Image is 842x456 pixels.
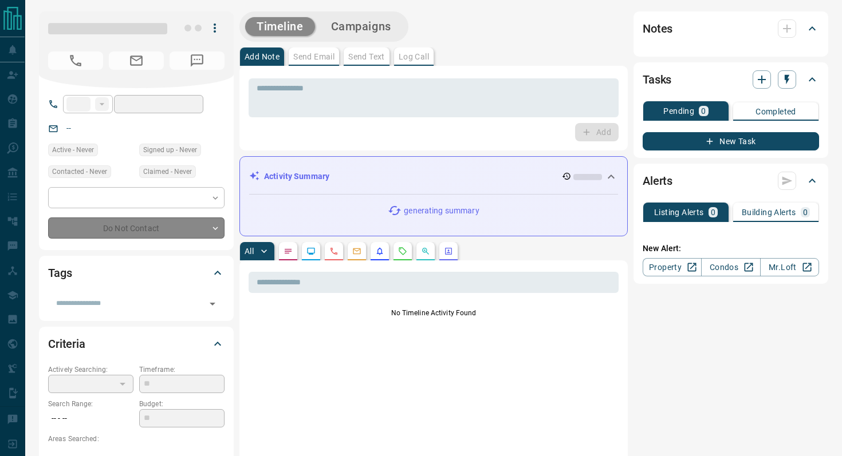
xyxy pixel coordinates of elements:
p: All [245,247,254,255]
div: Notes [643,15,819,42]
a: Property [643,258,702,276]
a: Condos [701,258,760,276]
h2: Notes [643,19,672,38]
svg: Emails [352,247,361,256]
div: Activity Summary [249,166,618,187]
svg: Agent Actions [444,247,453,256]
button: Campaigns [320,17,403,36]
svg: Listing Alerts [375,247,384,256]
p: generating summary [404,205,479,217]
div: Criteria [48,330,225,358]
span: Active - Never [52,144,94,156]
p: Pending [663,107,694,115]
h2: Tasks [643,70,671,89]
h2: Tags [48,264,72,282]
div: Alerts [643,167,819,195]
p: Timeframe: [139,364,225,375]
p: Building Alerts [742,208,796,216]
p: Listing Alerts [654,208,704,216]
p: Actively Searching: [48,364,133,375]
div: Tasks [643,66,819,93]
span: No Email [109,51,164,70]
p: Search Range: [48,399,133,409]
p: 0 [701,107,706,115]
p: Completed [756,108,796,116]
svg: Opportunities [421,247,430,256]
h2: Alerts [643,172,672,190]
p: 0 [711,208,715,216]
span: No Number [48,51,103,70]
span: No Number [170,51,225,70]
button: Timeline [245,17,315,36]
p: 0 [803,208,808,216]
p: Add Note [245,53,280,61]
span: Contacted - Never [52,166,107,177]
p: New Alert: [643,243,819,255]
h2: Criteria [48,335,85,353]
svg: Lead Browsing Activity [306,247,316,256]
svg: Requests [398,247,407,256]
button: New Task [643,132,819,150]
p: Activity Summary [264,170,329,183]
p: Areas Searched: [48,434,225,444]
a: -- [66,124,71,133]
svg: Calls [329,247,339,256]
span: Signed up - Never [143,144,197,156]
button: Open [204,296,221,312]
span: Claimed - Never [143,166,192,177]
a: Mr.Loft [760,258,819,276]
p: -- - -- [48,409,133,428]
p: Budget: [139,399,225,409]
div: Do Not Contact [48,217,225,239]
p: No Timeline Activity Found [249,308,619,318]
div: Tags [48,259,225,287]
svg: Notes [284,247,293,256]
